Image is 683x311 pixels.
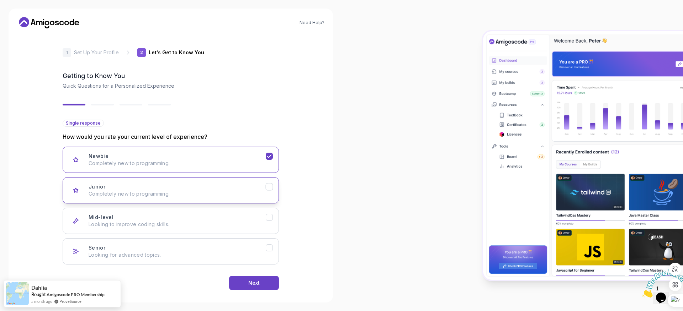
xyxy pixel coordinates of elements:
button: Junior [63,177,279,203]
h3: Senior [89,244,105,251]
a: Amigoscode PRO Membership [47,292,105,297]
button: Back [63,276,89,290]
h2: Getting to Know You [63,71,279,81]
button: Next [229,276,279,290]
div: Back [73,279,85,287]
img: Chat attention grabber [3,3,47,31]
span: 1 [3,3,6,9]
p: Looking to improve coding skills. [89,221,266,228]
span: Bought [31,291,46,297]
a: Need Help? [300,20,324,26]
h3: Newbie [89,153,108,160]
p: Quick Questions for a Personalized Experience [63,82,279,89]
a: ProveSource [59,298,81,304]
span: a month ago [31,298,52,304]
p: How would you rate your current level of experience? [63,132,279,141]
p: Set Up Your Profile [74,49,119,56]
iframe: chat widget [639,267,683,300]
button: Senior [63,238,279,264]
p: Let's Get to Know You [149,49,204,56]
span: Dahlia [31,285,47,291]
p: Completely new to programming. [89,190,266,197]
button: Mid-level [63,208,279,234]
h3: Junior [89,183,105,190]
p: 2 [140,50,143,55]
h3: Mid-level [89,214,113,221]
p: Looking for advanced topics. [89,251,266,258]
img: Amigoscode Dashboard [483,31,683,280]
p: 1 [66,50,68,55]
button: Newbie [63,147,279,173]
span: Single response [66,120,101,126]
img: provesource social proof notification image [6,282,29,305]
p: Completely new to programming. [89,160,266,167]
a: Home link [17,17,81,28]
div: Next [248,279,260,287]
